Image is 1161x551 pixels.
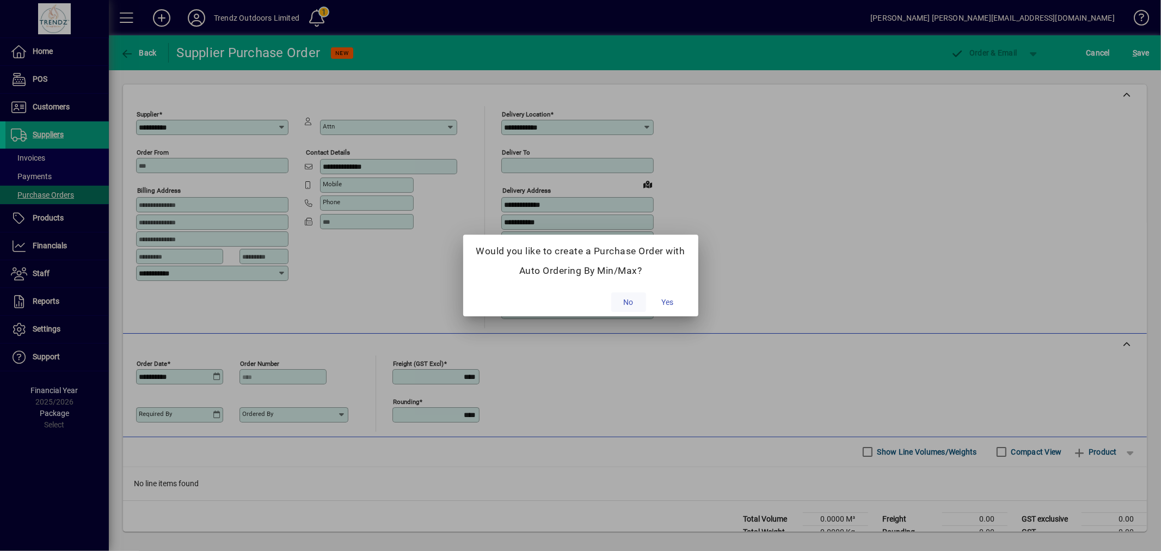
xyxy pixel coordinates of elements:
[624,297,634,308] span: No
[650,292,685,312] button: Yes
[611,292,646,312] button: No
[476,246,685,257] h5: Would you like to create a Purchase Order with
[662,297,674,308] span: Yes
[476,265,685,277] h5: Auto Ordering By Min/Max?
